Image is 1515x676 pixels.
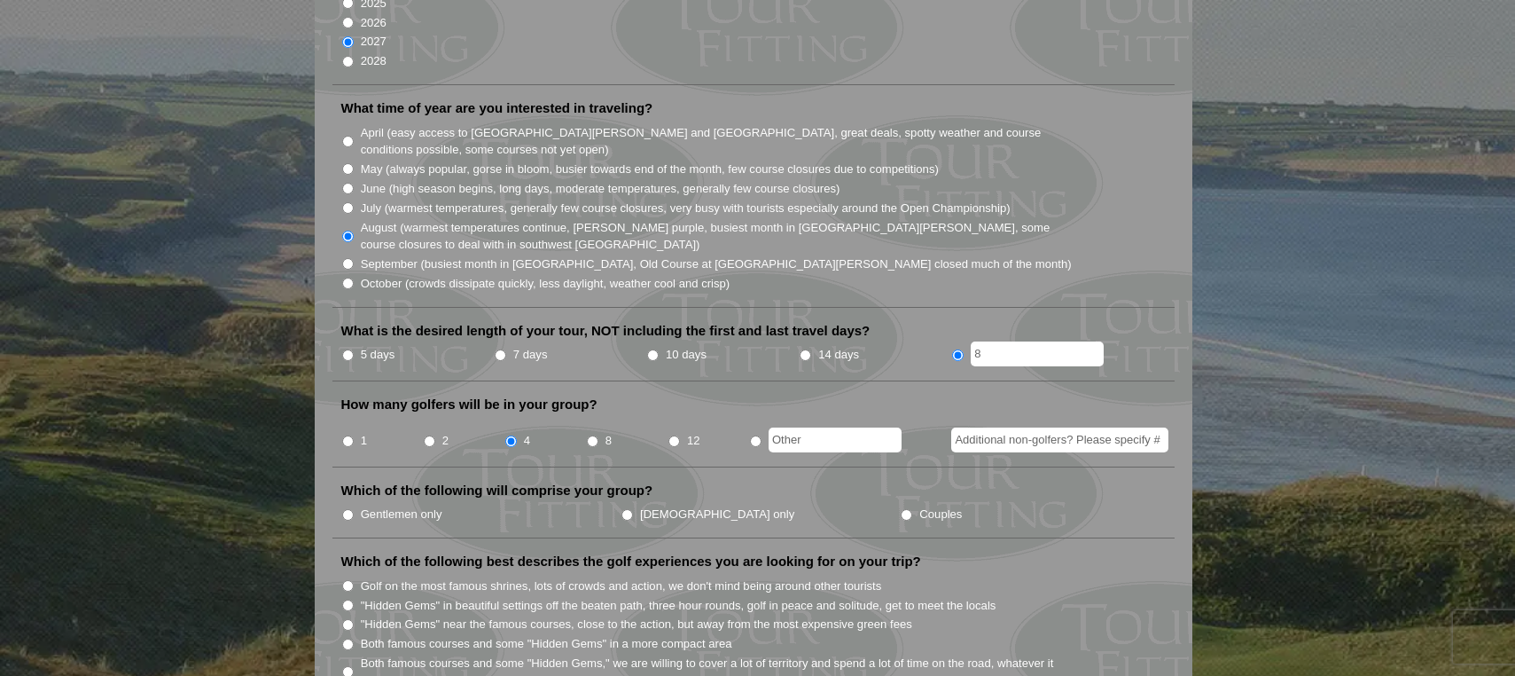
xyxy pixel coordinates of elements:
label: Both famous courses and some "Hidden Gems" in a more compact area [361,635,732,653]
label: August (warmest temperatures continue, [PERSON_NAME] purple, busiest month in [GEOGRAPHIC_DATA][P... [361,219,1074,254]
label: [DEMOGRAPHIC_DATA] only [640,506,794,523]
label: What time of year are you interested in traveling? [341,99,653,117]
label: June (high season begins, long days, moderate temperatures, generally few course closures) [361,180,840,198]
label: What is the desired length of your tour, NOT including the first and last travel days? [341,322,871,340]
label: Which of the following best describes the golf experiences you are looking for on your trip? [341,553,921,570]
label: 14 days [818,346,859,364]
input: Additional non-golfers? Please specify # [951,428,1168,452]
label: Golf on the most famous shrines, lots of crowds and action, we don't mind being around other tour... [361,578,882,595]
input: Other [769,428,902,452]
label: 2028 [361,52,387,70]
label: July (warmest temperatures, generally few course closures, very busy with tourists especially aro... [361,200,1011,217]
label: 12 [687,432,700,450]
label: October (crowds dissipate quickly, less daylight, weather cool and crisp) [361,275,730,293]
label: "Hidden Gems" in beautiful settings off the beaten path, three hour rounds, golf in peace and sol... [361,597,996,615]
label: 2026 [361,14,387,32]
label: 2027 [361,33,387,51]
label: 1 [361,432,367,450]
label: September (busiest month in [GEOGRAPHIC_DATA], Old Course at [GEOGRAPHIC_DATA][PERSON_NAME] close... [361,255,1072,273]
label: 7 days [513,346,548,364]
label: How many golfers will be in your group? [341,396,597,413]
label: May (always popular, gorse in bloom, busier towards end of the month, few course closures due to ... [361,161,939,178]
label: "Hidden Gems" near the famous courses, close to the action, but away from the most expensive gree... [361,616,912,633]
label: Couples [919,506,962,523]
label: 8 [605,432,612,450]
label: 10 days [666,346,707,364]
label: Gentlemen only [361,506,442,523]
label: Which of the following will comprise your group? [341,482,653,499]
label: April (easy access to [GEOGRAPHIC_DATA][PERSON_NAME] and [GEOGRAPHIC_DATA], great deals, spotty w... [361,124,1074,159]
label: 2 [442,432,449,450]
label: 4 [524,432,530,450]
label: 5 days [361,346,395,364]
input: Other [971,342,1104,366]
